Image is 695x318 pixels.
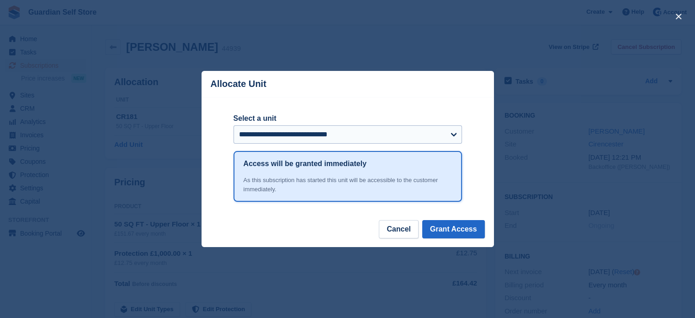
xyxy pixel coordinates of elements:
[379,220,418,238] button: Cancel
[671,9,686,24] button: close
[233,113,462,124] label: Select a unit
[244,158,366,169] h1: Access will be granted immediately
[422,220,485,238] button: Grant Access
[244,176,452,194] div: As this subscription has started this unit will be accessible to the customer immediately.
[211,79,266,89] p: Allocate Unit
